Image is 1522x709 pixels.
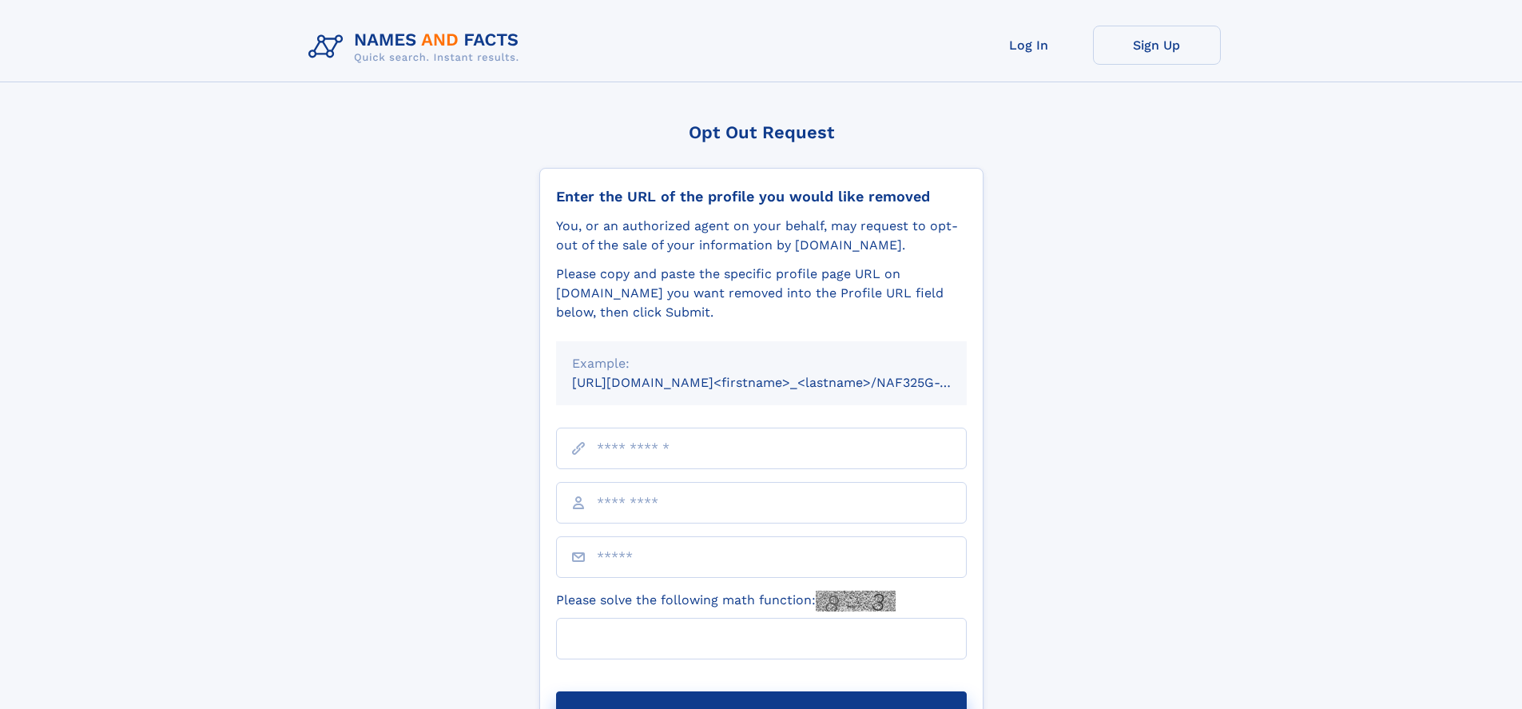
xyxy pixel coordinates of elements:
[556,591,896,611] label: Please solve the following math function:
[539,122,984,142] div: Opt Out Request
[556,217,967,255] div: You, or an authorized agent on your behalf, may request to opt-out of the sale of your informatio...
[965,26,1093,65] a: Log In
[1093,26,1221,65] a: Sign Up
[302,26,532,69] img: Logo Names and Facts
[572,375,997,390] small: [URL][DOMAIN_NAME]<firstname>_<lastname>/NAF325G-xxxxxxxx
[572,354,951,373] div: Example:
[556,188,967,205] div: Enter the URL of the profile you would like removed
[556,265,967,322] div: Please copy and paste the specific profile page URL on [DOMAIN_NAME] you want removed into the Pr...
